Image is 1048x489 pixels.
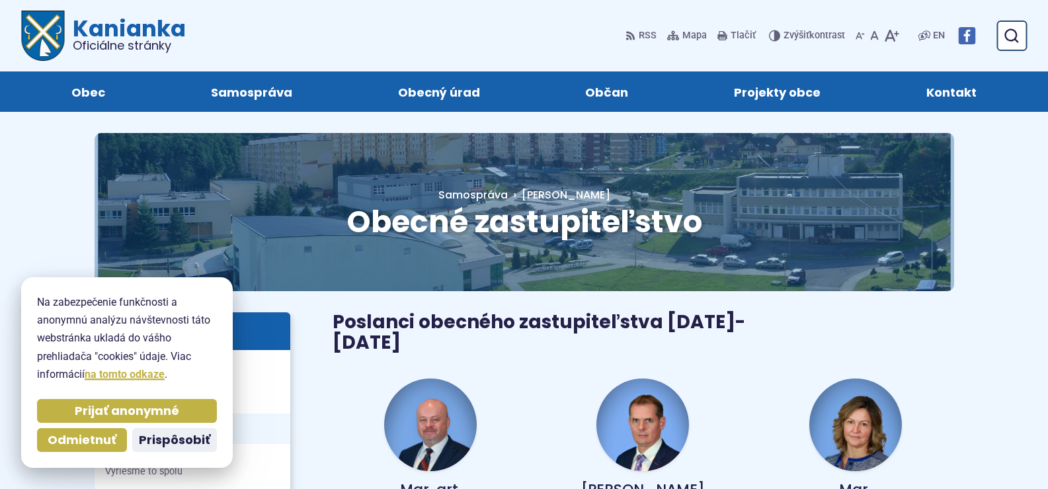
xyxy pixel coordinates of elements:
a: Obec [32,71,145,112]
button: Zvýšiťkontrast [769,22,848,50]
button: Tlačiť [715,22,758,50]
a: Logo Kanianka, prejsť na domovskú stránku. [21,11,186,61]
button: Zväčšiť veľkosť písma [881,22,902,50]
span: Kanianka [65,17,186,52]
a: Samospráva [438,187,508,202]
img: Prejsť na Facebook stránku [958,27,975,44]
span: Prijať anonymné [75,404,179,419]
a: EN [930,28,947,44]
span: Poslanci obecného zastupiteľstva [DATE]-[DATE] [333,309,745,355]
span: kontrast [784,30,845,42]
span: Obecný úrad [398,71,480,112]
a: Projekty obce [694,71,860,112]
span: RSS [639,28,657,44]
img: Prejsť na domovskú stránku [21,11,65,61]
span: Kontakt [926,71,977,112]
span: Obecné zastupiteľstvo [346,200,702,243]
span: Samospráva [211,71,292,112]
a: Mapa [665,22,709,50]
a: Samospráva [171,71,332,112]
button: Zmenšiť veľkosť písma [853,22,867,50]
span: Obec [71,71,105,112]
a: na tomto odkaze [85,368,165,380]
span: Oficiálne stránky [73,40,186,52]
span: Mapa [682,28,707,44]
p: Na zabezpečenie funkčnosti a anonymnú analýzu návštevnosti táto webstránka ukladá do vášho prehli... [37,293,217,383]
a: Kontakt [887,71,1016,112]
a: Občan [546,71,668,112]
button: Prispôsobiť [132,428,217,452]
img: fotka - Jozef Baláž [384,378,477,471]
span: Prispôsobiť [139,433,210,448]
img: fotka - Andrej Baláž [596,378,689,471]
span: Vyriešme to spolu [105,467,280,477]
span: EN [933,28,945,44]
button: Nastaviť pôvodnú veľkosť písma [867,22,881,50]
span: Zvýšiť [784,30,809,41]
span: Projekty obce [734,71,821,112]
button: Odmietnuť [37,428,127,452]
span: [PERSON_NAME] [522,187,610,202]
button: Prijať anonymné [37,399,217,423]
a: RSS [625,22,659,50]
span: Tlačiť [731,30,756,42]
a: [PERSON_NAME] [508,187,610,202]
a: Obecný úrad [358,71,520,112]
img: fotka - Andrea Filt [809,378,902,471]
span: Odmietnuť [48,433,116,448]
span: Občan [585,71,628,112]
